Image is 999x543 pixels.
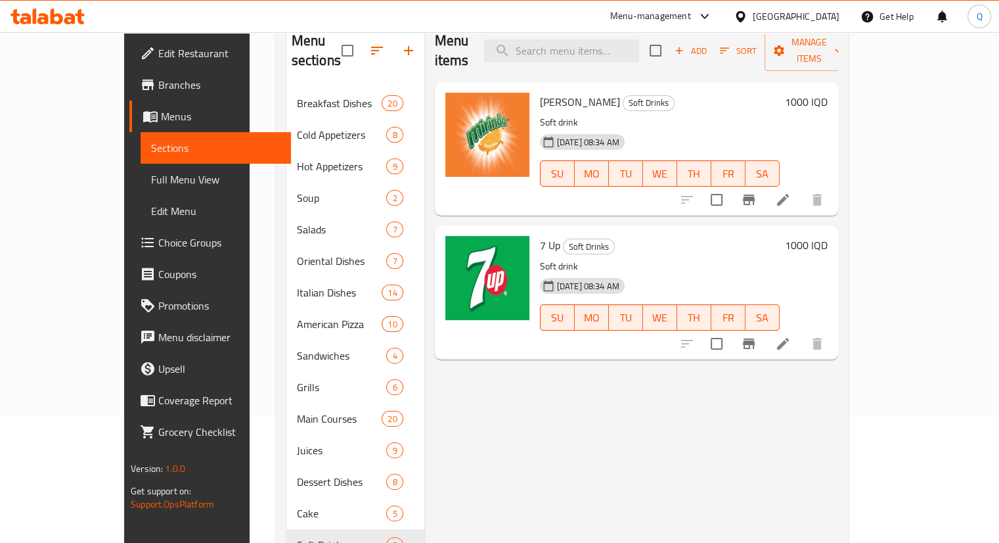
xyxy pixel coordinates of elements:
[801,184,833,216] button: delete
[141,132,291,164] a: Sections
[540,160,575,187] button: SU
[158,298,280,314] span: Promotions
[387,192,402,204] span: 2
[386,127,403,143] div: items
[623,95,674,110] span: Soft Drinks
[387,224,402,236] span: 7
[614,308,638,327] span: TU
[751,308,774,327] span: SA
[609,304,643,331] button: TU
[361,35,393,66] span: Sort sections
[382,318,402,331] span: 10
[386,506,403,521] div: items
[648,164,672,183] span: WE
[382,97,402,110] span: 20
[158,45,280,61] span: Edit Restaurant
[286,435,424,466] div: Juices9
[297,127,387,143] span: Cold Appetizers
[286,371,424,403] div: Grills6
[151,140,280,156] span: Sections
[286,87,424,119] div: Breakfast Dishes20
[751,164,774,183] span: SA
[540,304,575,331] button: SU
[129,416,291,448] a: Grocery Checklist
[540,258,780,275] p: Soft drink
[484,39,639,62] input: search
[386,442,403,458] div: items
[129,321,291,353] a: Menu disclaimer
[386,222,403,237] div: items
[682,164,706,183] span: TH
[297,253,387,269] div: Oriental Dishes
[158,329,280,345] span: Menu disclaimer
[286,498,424,529] div: Cake5
[297,442,387,458] div: Juices
[540,235,560,255] span: 7 Up
[297,158,387,174] span: Hot Appetizers
[643,304,677,331] button: WE
[297,316,382,332] span: American Pizza
[546,308,569,327] span: SU
[129,385,291,416] a: Coverage Report
[682,308,706,327] span: TH
[445,236,529,320] img: 7 Up
[286,403,424,435] div: Main Courses20
[703,330,730,358] span: Select to update
[158,235,280,250] span: Choice Groups
[129,37,291,69] a: Edit Restaurant
[297,348,387,364] span: Sandwiches
[387,508,402,520] span: 5
[131,483,191,500] span: Get support on:
[775,336,791,352] a: Edit menu item
[445,93,529,177] img: Mirinda Orange
[575,160,609,187] button: MO
[129,290,291,321] a: Promotions
[292,31,342,70] h2: Menu sections
[387,129,402,141] span: 8
[775,192,791,208] a: Edit menu item
[129,353,291,385] a: Upsell
[703,186,730,214] span: Select to update
[643,160,677,187] button: WE
[785,236,828,254] h6: 1000 IQD
[297,506,387,521] span: Cake
[623,95,675,111] div: Soft Drinks
[765,30,853,71] button: Manage items
[158,392,280,408] span: Coverage Report
[382,287,402,299] span: 14
[580,308,604,327] span: MO
[297,285,382,300] span: Italian Dishes
[131,460,163,477] span: Version:
[158,424,280,440] span: Grocery Checklist
[286,182,424,214] div: Soup2
[386,379,403,395] div: items
[141,164,291,195] a: Full Menu View
[720,43,756,59] span: Sort
[540,92,620,112] span: [PERSON_NAME]
[297,95,382,111] span: Breakfast Dishes
[669,41,711,61] button: Add
[711,160,745,187] button: FR
[286,308,424,340] div: American Pizza10
[387,350,402,362] span: 4
[129,258,291,290] a: Coupons
[393,35,424,66] button: Add section
[642,37,669,64] span: Select section
[151,203,280,219] span: Edit Menu
[610,9,691,24] div: Menu-management
[801,328,833,360] button: delete
[733,328,765,360] button: Branch-specific-item
[286,340,424,371] div: Sandwiches4
[609,160,643,187] button: TU
[745,304,780,331] button: SA
[677,160,711,187] button: TH
[546,164,569,183] span: SU
[387,160,402,173] span: 9
[563,239,615,254] div: Soft Drinks
[297,190,387,206] span: Soup
[386,253,403,269] div: items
